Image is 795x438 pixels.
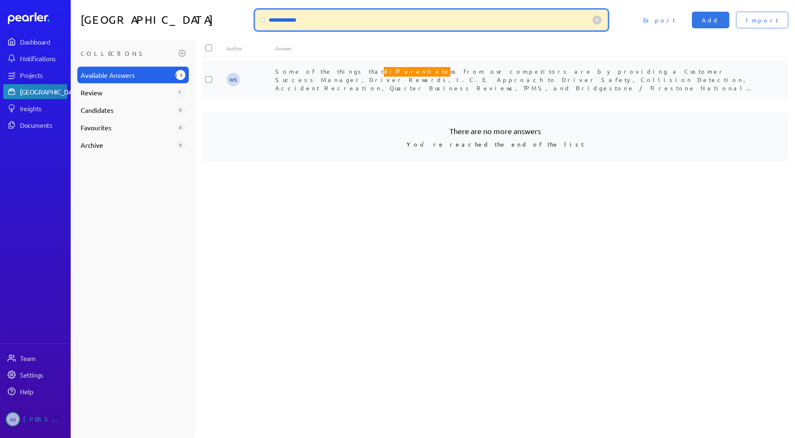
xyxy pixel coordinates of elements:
[227,73,240,86] span: Wesley Simpson
[81,87,172,97] span: Review
[20,71,67,79] div: Projects
[20,104,67,112] div: Insights
[3,384,67,399] a: Help
[20,87,82,96] div: [GEOGRAPHIC_DATA]
[20,387,67,396] div: Help
[3,101,67,116] a: Insights
[81,140,172,150] span: Archive
[175,122,185,132] div: 0
[692,12,729,28] button: Add
[3,351,67,366] a: Team
[633,12,685,28] button: Export
[81,10,252,30] h1: [GEOGRAPHIC_DATA]
[3,51,67,66] a: Notifications
[81,70,172,80] span: Available Answers
[384,66,450,77] span: differentiate
[3,34,67,49] a: Dashboard
[746,16,778,24] span: Import
[8,12,67,24] a: Dashboard
[215,137,775,149] p: You're reached the end of the list
[81,47,175,60] h3: Collections
[275,66,753,100] span: Some of the things that us from our competitors are by providing a Customer Success Manager, Driv...
[643,16,675,24] span: Export
[81,122,172,132] span: Favourites
[20,354,67,362] div: Team
[175,140,185,150] div: 0
[275,45,764,52] div: Answer
[215,125,775,137] h3: There are no more answers
[3,67,67,82] a: Projects
[3,409,67,430] a: AS[PERSON_NAME]
[227,45,275,52] div: Author
[81,105,172,115] span: Candidates
[175,70,185,80] div: 287
[736,12,788,28] button: Import
[20,54,67,62] div: Notifications
[175,87,185,97] div: 7
[3,117,67,132] a: Documents
[3,84,67,99] a: [GEOGRAPHIC_DATA]
[6,412,20,426] span: Audrie Stefanini
[3,367,67,382] a: Settings
[23,412,65,426] div: [PERSON_NAME]
[20,37,67,46] div: Dashboard
[702,16,719,24] span: Add
[20,121,67,129] div: Documents
[20,371,67,379] div: Settings
[175,105,185,115] div: 0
